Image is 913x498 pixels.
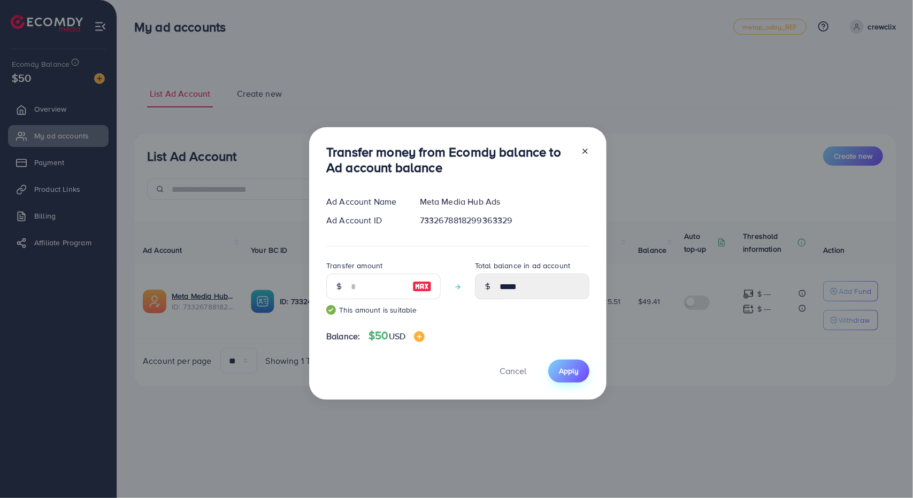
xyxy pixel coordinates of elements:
div: Meta Media Hub Ads [411,196,598,208]
span: Balance: [326,330,360,343]
div: Ad Account ID [318,214,411,227]
small: This amount is suitable [326,305,441,315]
img: image [412,280,432,293]
label: Total balance in ad account [475,260,570,271]
button: Apply [548,360,589,383]
div: Ad Account Name [318,196,411,208]
span: USD [389,330,405,342]
label: Transfer amount [326,260,382,271]
img: image [414,331,425,342]
iframe: Chat [868,450,905,490]
button: Cancel [486,360,540,383]
h3: Transfer money from Ecomdy balance to Ad account balance [326,144,572,175]
h4: $50 [369,329,425,343]
span: Apply [559,365,579,376]
div: 7332678818299363329 [411,214,598,227]
span: Cancel [500,365,526,377]
img: guide [326,305,336,315]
